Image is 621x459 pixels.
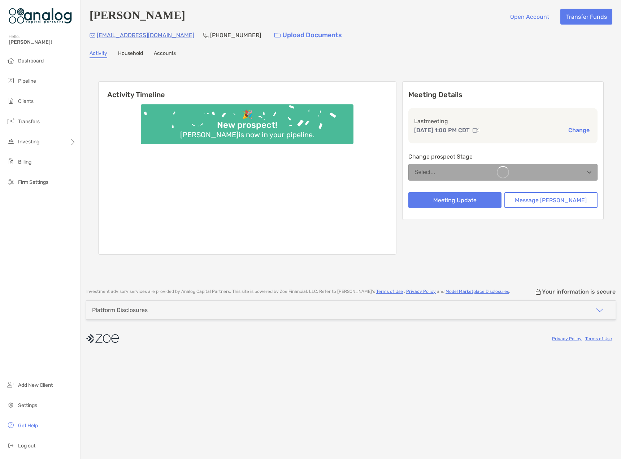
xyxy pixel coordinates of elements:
[504,192,598,208] button: Message [PERSON_NAME]
[542,288,616,295] p: Your information is secure
[504,9,555,25] button: Open Account
[414,117,592,126] p: Last meeting
[18,98,34,104] span: Clients
[18,179,48,185] span: Firm Settings
[18,78,36,84] span: Pipeline
[473,127,479,133] img: communication type
[595,306,604,315] img: icon arrow
[6,117,15,125] img: transfers icon
[177,130,317,139] div: [PERSON_NAME] is now in your pipeline.
[6,137,15,146] img: investing icon
[239,109,256,120] div: 🎉
[92,307,148,313] div: Platform Disclosures
[86,330,119,347] img: company logo
[18,402,37,408] span: Settings
[560,9,612,25] button: Transfer Funds
[97,31,194,40] p: [EMAIL_ADDRESS][DOMAIN_NAME]
[6,400,15,409] img: settings icon
[118,50,143,58] a: Household
[9,3,72,29] img: Zoe Logo
[408,152,598,161] p: Change prospect Stage
[270,27,347,43] a: Upload Documents
[18,382,53,388] span: Add New Client
[414,126,470,135] p: [DATE] 1:00 PM CDT
[18,443,35,449] span: Log out
[408,90,598,99] p: Meeting Details
[6,96,15,105] img: clients icon
[9,39,76,45] span: [PERSON_NAME]!
[18,159,31,165] span: Billing
[6,56,15,65] img: dashboard icon
[86,289,510,294] p: Investment advisory services are provided by Analog Capital Partners . This site is powered by Zo...
[210,31,261,40] p: [PHONE_NUMBER]
[585,336,612,341] a: Terms of Use
[90,9,185,25] h4: [PERSON_NAME]
[274,33,281,38] img: button icon
[552,336,582,341] a: Privacy Policy
[6,76,15,85] img: pipeline icon
[18,118,40,125] span: Transfers
[566,126,592,134] button: Change
[376,289,403,294] a: Terms of Use
[18,139,39,145] span: Investing
[406,289,436,294] a: Privacy Policy
[154,50,176,58] a: Accounts
[90,33,95,38] img: Email Icon
[6,441,15,450] img: logout icon
[90,50,107,58] a: Activity
[18,423,38,429] span: Get Help
[6,157,15,166] img: billing icon
[6,380,15,389] img: add_new_client icon
[214,120,280,130] div: New prospect!
[408,192,501,208] button: Meeting Update
[203,33,209,38] img: Phone Icon
[99,82,396,99] h6: Activity Timeline
[6,421,15,429] img: get-help icon
[18,58,44,64] span: Dashboard
[446,289,509,294] a: Model Marketplace Disclosures
[6,177,15,186] img: firm-settings icon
